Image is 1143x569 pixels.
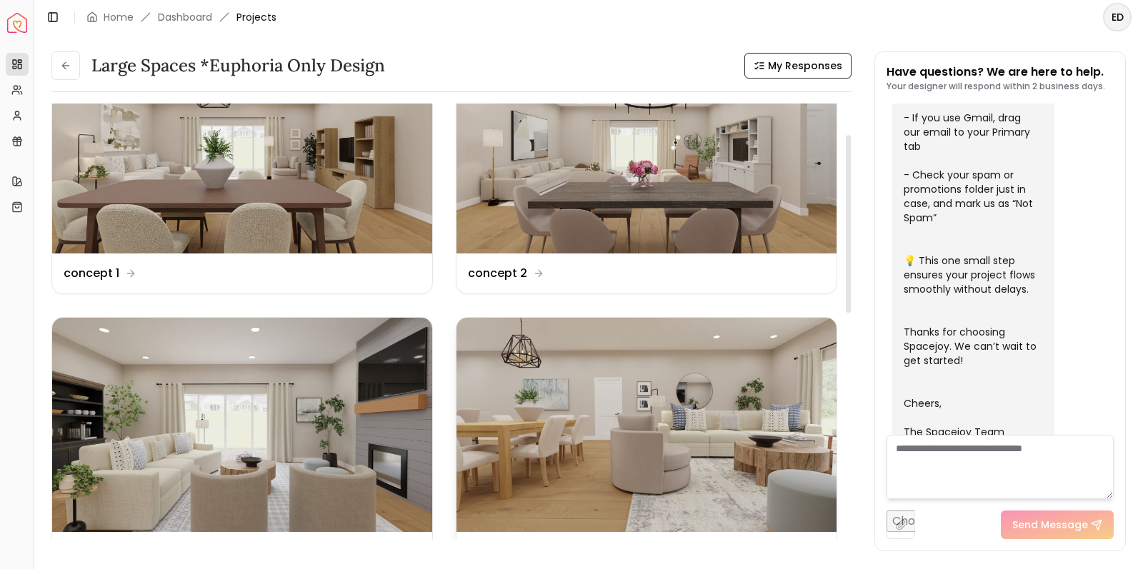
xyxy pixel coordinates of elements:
[158,10,212,24] a: Dashboard
[52,40,432,253] img: concept 1
[64,265,119,282] dd: concept 1
[52,318,432,531] img: revision 1
[51,39,433,294] a: concept 1concept 1
[456,39,837,294] a: concept 2concept 2
[86,10,276,24] nav: breadcrumb
[1104,4,1130,30] span: ED
[7,13,27,33] img: Spacejoy Logo
[744,53,852,79] button: My Responses
[1103,3,1132,31] button: ED
[7,13,27,33] a: Spacejoy
[456,40,837,253] img: concept 2
[456,318,837,531] img: revision 2
[468,265,527,282] dd: concept 2
[236,10,276,24] span: Projects
[887,64,1105,81] p: Have questions? We are here to help.
[104,10,134,24] a: Home
[91,54,385,77] h3: Large Spaces *Euphoria Only design
[768,59,842,73] span: My Responses
[887,81,1105,92] p: Your designer will respond within 2 business days.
